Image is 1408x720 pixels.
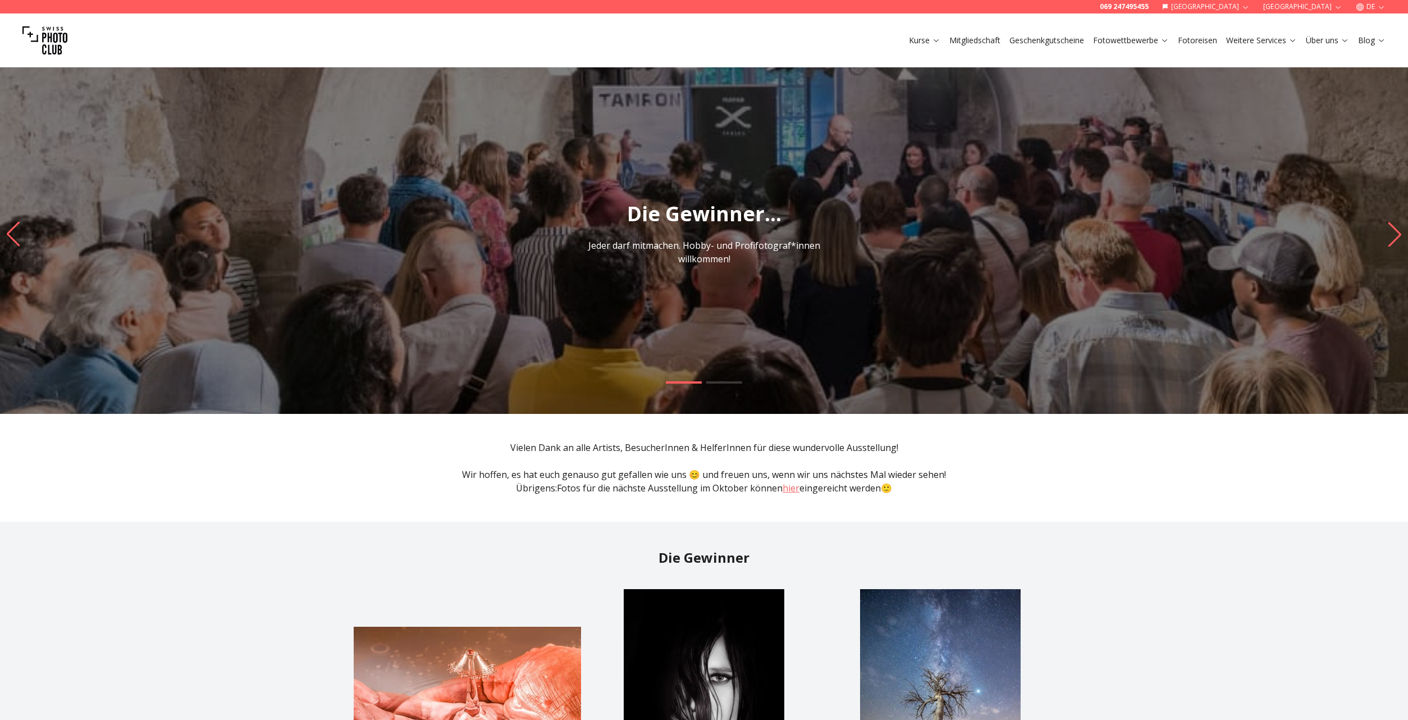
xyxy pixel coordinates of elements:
button: Weitere Services [1222,33,1301,48]
button: Fotowettbewerbe [1089,33,1173,48]
p: Jeder darf mitmachen. Hobby- und Profifotograf*innen willkommen! [578,239,830,266]
button: Geschenkgutscheine [1005,33,1089,48]
a: Fotoreisen [1178,35,1217,46]
h2: Die Gewinner [354,549,1054,567]
p: Wir hoffen, es hat euch genauso gut gefallen wie uns 😊 und freuen uns, wenn wir uns nächstes Mal ... [354,468,1054,481]
a: 069 247495455 [1100,2,1149,11]
button: Kurse [904,33,945,48]
button: Fotoreisen [1173,33,1222,48]
p: Übrigens: 🙂 [354,481,1054,495]
a: Geschenkgutscheine [1009,35,1084,46]
a: Über uns [1306,35,1349,46]
a: Fotos für die nächste Ausstellung im Oktober können [557,482,783,494]
button: Mitgliedschaft [945,33,1005,48]
p: Vielen Dank an alle Artists, BesucherInnen & HelferInnen für diese wundervolle Ausstellung! [354,441,1054,454]
img: Swiss photo club [22,18,67,63]
a: Blog [1358,35,1386,46]
a: Mitgliedschaft [949,35,1000,46]
a: Kurse [909,35,940,46]
button: Blog [1354,33,1390,48]
a: Weitere Services [1226,35,1297,46]
a: eingereicht werden [799,482,881,494]
button: Über uns [1301,33,1354,48]
a: hier [783,482,799,494]
a: Fotowettbewerbe [1093,35,1169,46]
